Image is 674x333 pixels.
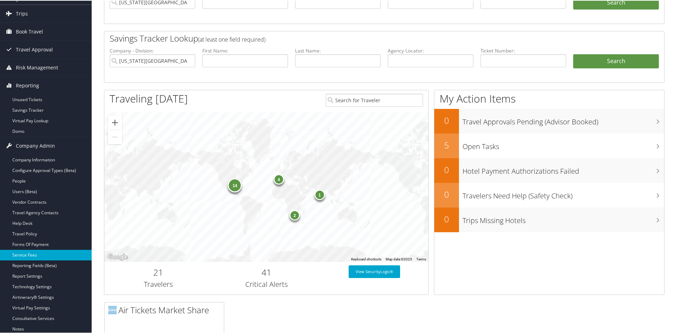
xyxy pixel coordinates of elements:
[16,40,53,58] span: Travel Approval
[108,305,117,314] img: domo-logo.png
[16,22,43,40] span: Book Travel
[573,54,659,68] a: Search
[110,54,195,67] input: search accounts
[434,91,664,105] h1: My Action Items
[110,279,207,289] h3: Travelers
[314,189,325,199] div: 1
[462,137,664,151] h3: Open Tasks
[434,108,664,133] a: 0Travel Approvals Pending (Advisor Booked)
[434,212,459,224] h2: 0
[349,265,400,277] a: View SecurityLogic®
[110,47,195,54] label: Company - Division:
[228,178,242,192] div: 14
[217,266,315,278] h2: 41
[16,76,39,94] span: Reporting
[434,188,459,200] h2: 0
[434,133,664,158] a: 5Open Tasks
[351,256,381,261] button: Keyboard shortcuts
[108,115,122,129] button: Zoom in
[480,47,566,54] label: Ticket Number:
[217,279,315,289] h3: Critical Alerts
[289,209,300,220] div: 2
[202,47,288,54] label: First Name:
[462,113,664,126] h3: Travel Approvals Pending (Advisor Booked)
[295,47,381,54] label: Last Name:
[16,58,58,76] span: Risk Management
[108,303,224,315] h2: Air Tickets Market Share
[108,129,122,143] button: Zoom out
[274,173,284,184] div: 4
[110,266,207,278] h2: 21
[16,4,28,22] span: Trips
[386,257,412,260] span: Map data ©2025
[388,47,473,54] label: Agency Locator:
[462,211,664,225] h3: Trips Missing Hotels
[462,162,664,175] h3: Hotel Payment Authorizations Failed
[106,252,129,261] a: Open this area in Google Maps (opens a new window)
[110,91,188,105] h1: Traveling [DATE]
[434,114,459,126] h2: 0
[434,163,459,175] h2: 0
[462,187,664,200] h3: Travelers Need Help (Safety Check)
[16,136,55,154] span: Company Admin
[198,35,265,43] span: (at least one field required)
[434,182,664,207] a: 0Travelers Need Help (Safety Check)
[416,257,426,260] a: Terms (opens in new tab)
[106,252,129,261] img: Google
[434,138,459,150] h2: 5
[326,93,423,106] input: Search for Traveler
[110,32,612,44] h2: Savings Tracker Lookup
[434,158,664,182] a: 0Hotel Payment Authorizations Failed
[434,207,664,232] a: 0Trips Missing Hotels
